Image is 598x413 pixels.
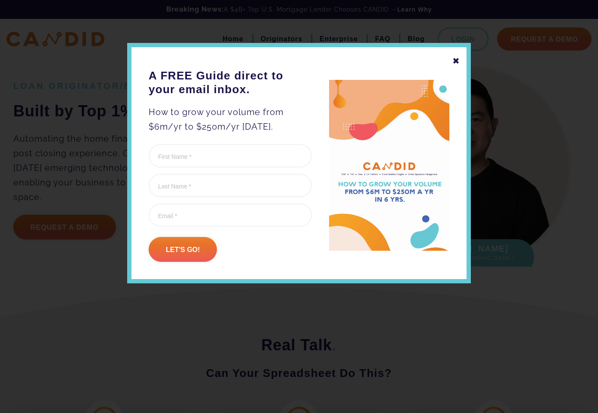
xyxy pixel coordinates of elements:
h3: A FREE Guide direct to your email inbox. [149,69,312,96]
input: Last Name * [149,174,312,197]
div: ✖ [452,54,460,68]
input: First Name * [149,144,312,167]
p: How to grow your volume from $6m/yr to $250m/yr [DATE]. [149,105,312,134]
input: Email * [149,203,312,227]
input: Let's go! [149,237,217,262]
img: A FREE Guide direct to your email inbox. [329,80,449,251]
